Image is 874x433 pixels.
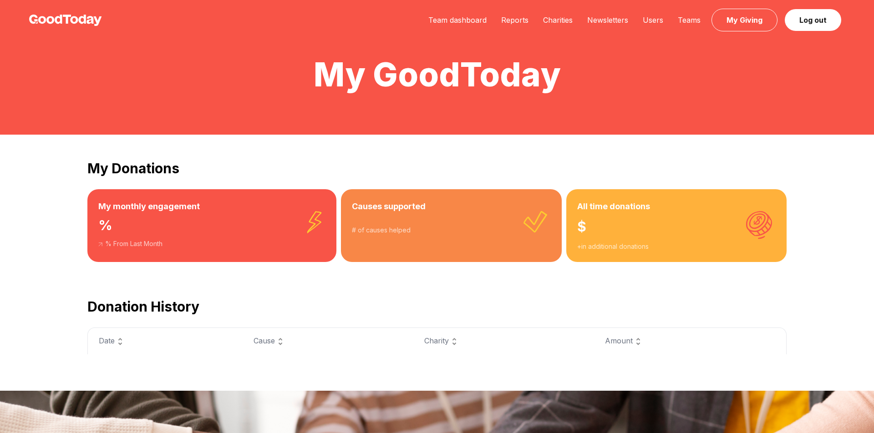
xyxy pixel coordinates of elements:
div: Charity [424,335,583,347]
div: $ [577,213,776,242]
div: % From Last Month [98,239,325,248]
a: Reports [494,15,536,25]
a: Charities [536,15,580,25]
h3: My monthly engagement [98,200,325,213]
div: # of causes helped [352,226,551,235]
a: Newsletters [580,15,635,25]
div: Cause [254,335,402,347]
a: Users [635,15,671,25]
img: GoodToday [29,15,102,26]
div: % [98,213,325,239]
h3: All time donations [577,200,776,213]
h3: Causes supported [352,200,551,213]
div: Date [99,335,232,347]
div: + in additional donations [577,242,776,251]
a: Log out [785,9,841,31]
a: Teams [671,15,708,25]
a: Team dashboard [421,15,494,25]
div: Amount [605,335,775,347]
h2: My Donations [87,160,787,176]
a: My Giving [711,9,777,31]
h2: Donation History [87,298,787,315]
